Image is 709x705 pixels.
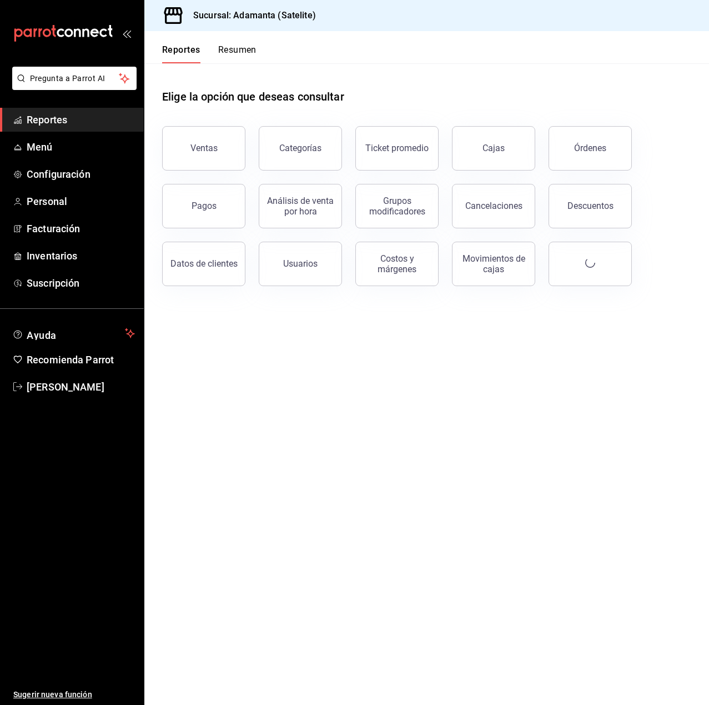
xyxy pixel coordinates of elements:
[122,29,131,38] button: open_drawer_menu
[259,126,342,171] button: Categorías
[30,73,119,84] span: Pregunta a Parrot AI
[12,67,137,90] button: Pregunta a Parrot AI
[283,258,318,269] div: Usuarios
[355,242,439,286] button: Costos y márgenes
[27,379,135,394] span: [PERSON_NAME]
[452,184,535,228] button: Cancelaciones
[27,276,135,291] span: Suscripción
[567,201,614,211] div: Descuentos
[363,196,431,217] div: Grupos modificadores
[190,143,218,153] div: Ventas
[452,126,535,171] a: Cajas
[27,167,135,182] span: Configuración
[27,352,135,367] span: Recomienda Parrot
[162,184,245,228] button: Pagos
[27,221,135,236] span: Facturación
[465,201,522,211] div: Cancelaciones
[279,143,321,153] div: Categorías
[452,242,535,286] button: Movimientos de cajas
[162,44,200,63] button: Reportes
[549,184,632,228] button: Descuentos
[170,258,238,269] div: Datos de clientes
[27,194,135,209] span: Personal
[27,112,135,127] span: Reportes
[27,327,120,340] span: Ayuda
[162,242,245,286] button: Datos de clientes
[162,126,245,171] button: Ventas
[259,242,342,286] button: Usuarios
[27,248,135,263] span: Inventarios
[13,689,135,701] span: Sugerir nueva función
[355,126,439,171] button: Ticket promedio
[363,253,431,274] div: Costos y márgenes
[218,44,257,63] button: Resumen
[365,143,429,153] div: Ticket promedio
[162,88,344,105] h1: Elige la opción que deseas consultar
[259,184,342,228] button: Análisis de venta por hora
[162,44,257,63] div: navigation tabs
[355,184,439,228] button: Grupos modificadores
[459,253,528,274] div: Movimientos de cajas
[192,201,217,211] div: Pagos
[27,139,135,154] span: Menú
[266,196,335,217] div: Análisis de venta por hora
[8,81,137,92] a: Pregunta a Parrot AI
[574,143,606,153] div: Órdenes
[549,126,632,171] button: Órdenes
[184,9,316,22] h3: Sucursal: Adamanta (Satelite)
[482,142,505,155] div: Cajas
